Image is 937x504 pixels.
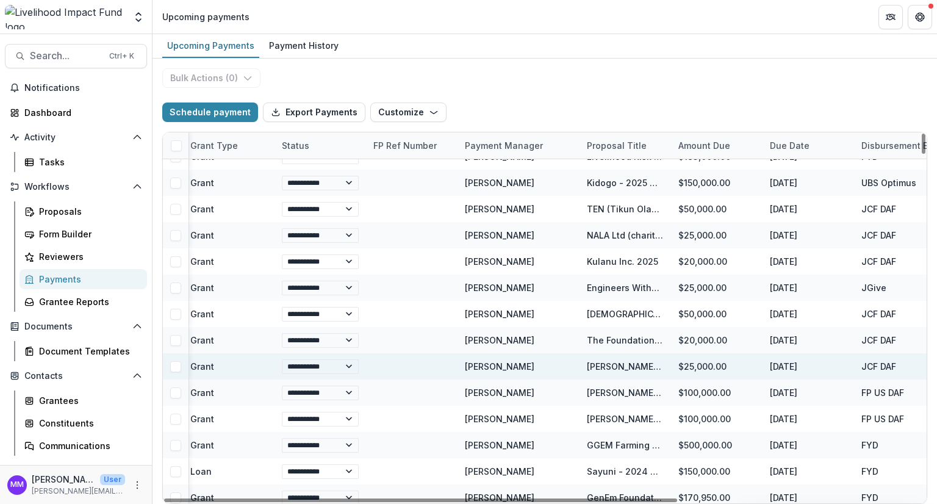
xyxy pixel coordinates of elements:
button: More [130,478,145,492]
div: Payment Manager [458,132,580,159]
a: Payment History [264,34,343,58]
div: Amount Due [671,132,763,159]
p: [PERSON_NAME][EMAIL_ADDRESS][DOMAIN_NAME] [32,486,125,497]
div: Reviewers [39,250,137,263]
button: Open Workflows [5,177,147,196]
div: Status [275,132,366,159]
div: [PERSON_NAME] [465,360,534,373]
button: Open Data & Reporting [5,461,147,480]
div: Due Date [763,132,854,159]
div: FP Ref Number [366,132,458,159]
div: [PERSON_NAME] [465,308,534,320]
div: Grantees [39,394,137,407]
div: Communications [39,439,137,452]
span: Activity [24,132,127,143]
div: Grant [190,334,214,347]
button: Open entity switcher [130,5,147,29]
div: [PERSON_NAME] World Disaster Relief 2025 [587,360,664,373]
div: JGive [861,281,886,294]
div: Proposals [39,205,137,218]
div: $50,000.00 [671,196,763,222]
div: TEN (Tikun Olam Empowerment Network) 2025 [587,203,664,215]
div: Ctrl + K [107,49,137,63]
div: FP US DAF [861,386,904,399]
div: [DATE] [763,458,854,484]
span: Notifications [24,83,142,93]
div: JCF DAF [861,360,896,373]
div: [PERSON_NAME] [465,255,534,268]
div: $100,000.00 [671,406,763,432]
div: Kidogo - 2025 Grant [587,176,664,189]
div: [DATE] [763,406,854,432]
div: Document Templates [39,345,137,358]
div: [PERSON_NAME] Meds - 2024-26 Grant [587,412,664,425]
div: [DATE] [763,353,854,380]
div: Proposal Title [580,132,671,159]
a: Grantee Reports [20,292,147,312]
button: Bulk Actions (0) [162,68,260,88]
div: [DATE] [763,248,854,275]
a: Form Builder [20,224,147,244]
div: Engineers Without Borders [GEOGRAPHIC_DATA]-2025 [587,281,664,294]
button: Get Help [908,5,932,29]
button: Partners [878,5,903,29]
a: Proposals [20,201,147,221]
div: FYD [861,465,878,478]
div: [PERSON_NAME] Meds - 2024-26 Grant [587,386,664,399]
div: JCF DAF [861,308,896,320]
div: [PERSON_NAME] [465,439,534,452]
nav: breadcrumb [157,8,254,26]
div: [DATE] [763,170,854,196]
a: Upcoming Payments [162,34,259,58]
div: Payment History [264,37,343,54]
a: Reviewers [20,247,147,267]
div: FYD [861,439,878,452]
div: $25,000.00 [671,275,763,301]
button: Export Payments [263,103,365,122]
div: Constituents [39,417,137,430]
p: [PERSON_NAME] [32,473,95,486]
div: Grant [190,308,214,320]
div: [DATE] [763,275,854,301]
div: [DATE] [763,380,854,406]
div: Grant [190,412,214,425]
img: Livelihood Impact Fund logo [5,5,125,29]
div: JCF DAF [861,334,896,347]
div: $20,000.00 [671,248,763,275]
span: Documents [24,322,127,332]
div: [PERSON_NAME] [465,386,534,399]
div: [DATE] [763,222,854,248]
div: Grant [190,281,214,294]
div: FYD [861,491,878,504]
a: Document Templates [20,341,147,361]
div: [PERSON_NAME] [465,465,534,478]
div: Grant [190,439,214,452]
div: Grant [190,386,214,399]
button: Schedule payment [162,103,258,122]
div: $50,000.00 [671,301,763,327]
div: GGEM Farming - 2024-26 Grant [587,439,664,452]
a: Grantees [20,391,147,411]
div: Status [275,139,317,152]
div: Form Builder [39,228,137,240]
div: Due Date [763,139,817,152]
div: Grant [190,229,214,242]
div: [PERSON_NAME] [465,491,534,504]
div: Amount Due [671,139,738,152]
button: Open Documents [5,317,147,336]
a: Communications [20,436,147,456]
div: [DATE] [763,301,854,327]
div: [DATE] [763,196,854,222]
div: Loan [190,465,212,478]
a: Dashboard [5,103,147,123]
div: $500,000.00 [671,432,763,458]
a: Tasks [20,152,147,172]
div: [PERSON_NAME] [465,229,534,242]
div: Proposal Title [580,139,654,152]
div: [DATE] [763,432,854,458]
div: [PERSON_NAME] [465,176,534,189]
